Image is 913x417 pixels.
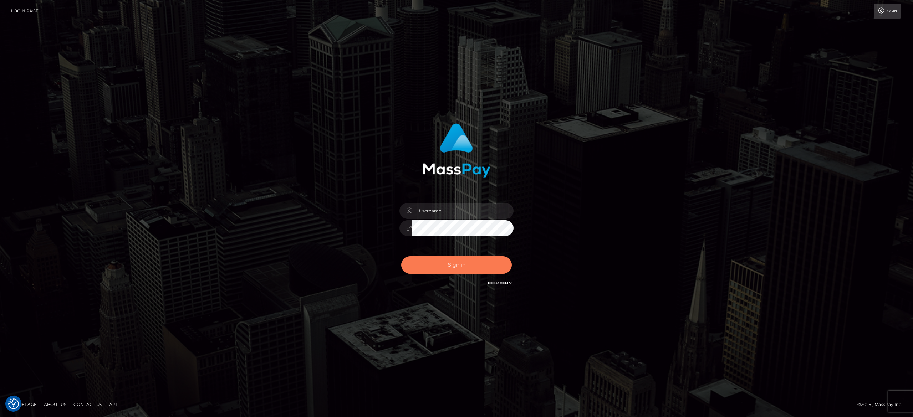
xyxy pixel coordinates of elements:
a: Homepage [8,399,40,410]
a: Contact Us [71,399,105,410]
a: Need Help? [488,280,512,285]
button: Consent Preferences [8,398,19,409]
img: MassPay Login [423,123,490,178]
div: © 2025 , MassPay Inc. [857,401,908,408]
a: Login [874,4,901,19]
img: Revisit consent button [8,398,19,409]
button: Sign in [401,256,512,274]
a: About Us [41,399,69,410]
input: Username... [412,203,514,219]
a: API [106,399,120,410]
a: Login Page [11,4,39,19]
